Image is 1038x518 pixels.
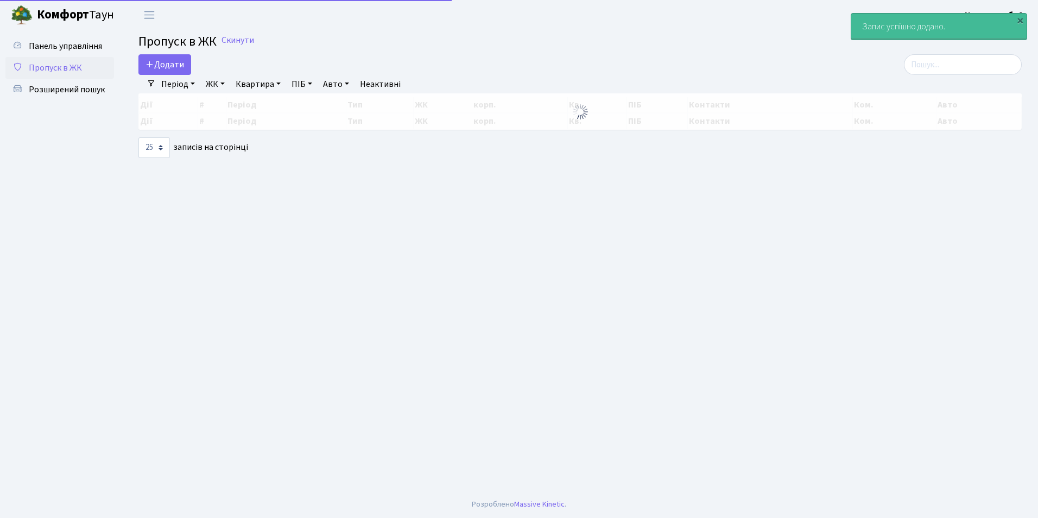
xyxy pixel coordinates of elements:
[145,59,184,71] span: Додати
[356,75,405,93] a: Неактивні
[851,14,1027,40] div: Запис успішно додано.
[11,4,33,26] img: logo.png
[37,6,89,23] b: Комфорт
[514,498,565,510] a: Massive Kinetic
[136,6,163,24] button: Переключити навігацію
[1015,15,1026,26] div: ×
[157,75,199,93] a: Період
[319,75,353,93] a: Авто
[138,32,217,51] span: Пропуск в ЖК
[138,137,170,158] select: записів на сторінці
[5,57,114,79] a: Пропуск в ЖК
[472,498,566,510] div: Розроблено .
[29,84,105,96] span: Розширений пошук
[221,35,254,46] a: Скинути
[287,75,317,93] a: ПІБ
[138,54,191,75] a: Додати
[572,103,589,121] img: Обробка...
[904,54,1022,75] input: Пошук...
[5,79,114,100] a: Розширений пошук
[5,35,114,57] a: Панель управління
[29,62,82,74] span: Пропуск в ЖК
[138,137,248,158] label: записів на сторінці
[29,40,102,52] span: Панель управління
[37,6,114,24] span: Таун
[201,75,229,93] a: ЖК
[965,9,1025,21] b: Консьєрж б. 4.
[965,9,1025,22] a: Консьєрж б. 4.
[231,75,285,93] a: Квартира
